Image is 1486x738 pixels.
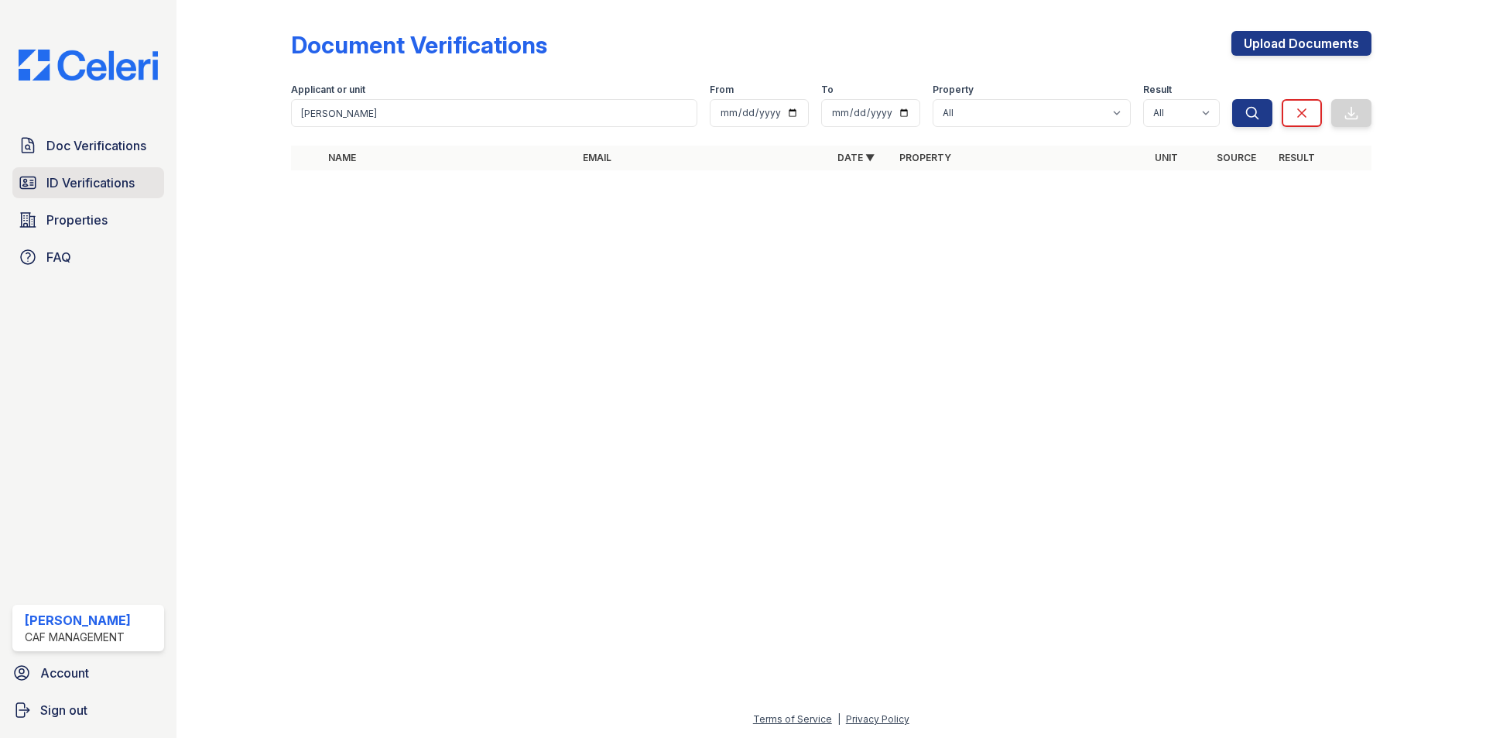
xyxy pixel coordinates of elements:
[6,50,170,81] img: CE_Logo_Blue-a8612792a0a2168367f1c8372b55b34899dd931a85d93a1a3d3e32e68fde9ad4.png
[6,695,170,726] a: Sign out
[12,204,164,235] a: Properties
[710,84,734,96] label: From
[753,713,832,725] a: Terms of Service
[291,99,697,127] input: Search by name, email, or unit number
[40,701,87,719] span: Sign out
[12,242,164,273] a: FAQ
[933,84,974,96] label: Property
[12,130,164,161] a: Doc Verifications
[837,152,875,163] a: Date ▼
[291,84,365,96] label: Applicant or unit
[837,713,841,725] div: |
[291,31,547,59] div: Document Verifications
[821,84,834,96] label: To
[46,211,108,229] span: Properties
[40,664,89,682] span: Account
[1143,84,1172,96] label: Result
[1231,31,1371,56] a: Upload Documents
[25,611,131,630] div: [PERSON_NAME]
[846,713,909,725] a: Privacy Policy
[583,152,611,163] a: Email
[1155,152,1178,163] a: Unit
[12,167,164,198] a: ID Verifications
[6,657,170,688] a: Account
[1279,152,1315,163] a: Result
[46,173,135,192] span: ID Verifications
[46,136,146,155] span: Doc Verifications
[25,630,131,645] div: CAF Management
[328,152,356,163] a: Name
[899,152,951,163] a: Property
[46,248,71,266] span: FAQ
[1217,152,1256,163] a: Source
